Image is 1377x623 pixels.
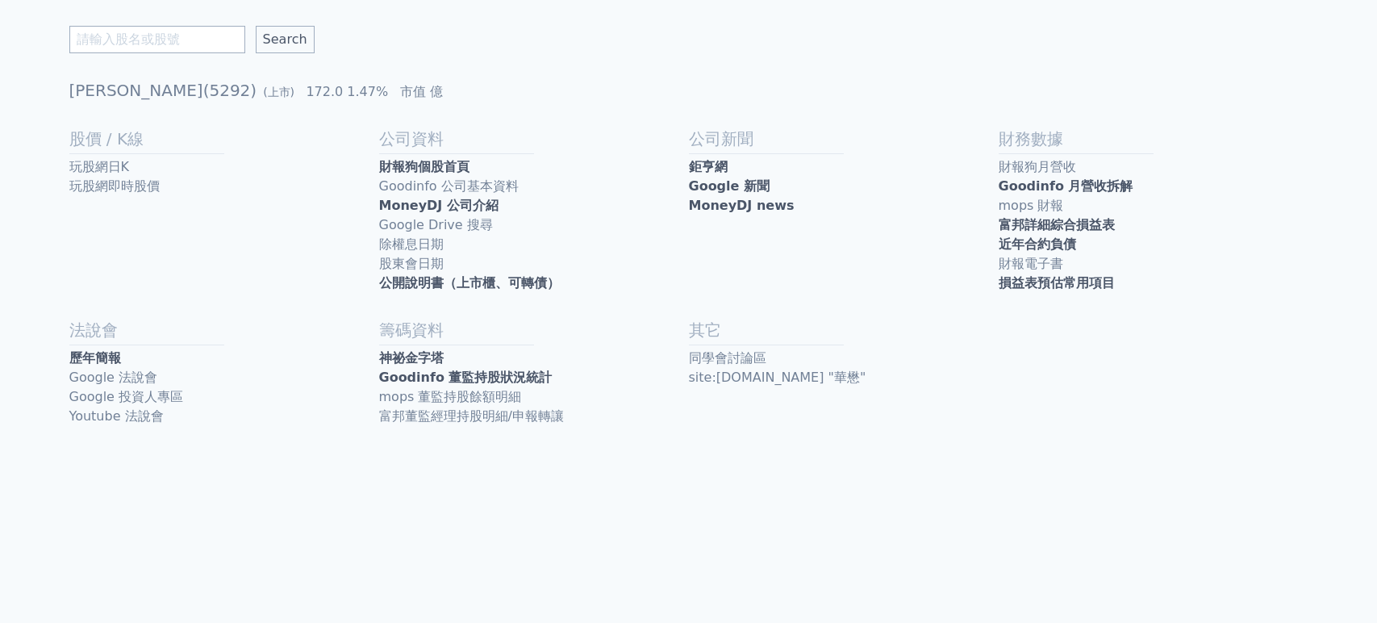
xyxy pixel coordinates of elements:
a: 除權息日期 [379,235,689,254]
a: mops 財報 [999,196,1308,215]
a: MoneyDJ 公司介紹 [379,196,689,215]
a: 財報狗個股首頁 [379,157,689,177]
a: Goodinfo 公司基本資料 [379,177,689,196]
a: Google Drive 搜尋 [379,215,689,235]
a: Goodinfo 月營收拆解 [999,177,1308,196]
a: 近年合約負債 [999,235,1308,254]
a: 股東會日期 [379,254,689,274]
a: 損益表預估常用項目 [999,274,1308,293]
h2: 公司新聞 [689,128,999,150]
h2: 股價 / K線 [69,128,379,150]
a: MoneyDJ news [689,196,999,215]
h2: 公司資料 [379,128,689,150]
a: 神祕金字塔 [379,349,689,368]
a: 財報狗月營收 [999,157,1308,177]
span: 172.0 1.47% [306,84,388,99]
span: (上市) [263,86,294,98]
h2: 其它 [689,319,999,341]
h2: 法說會 [69,319,379,341]
a: Youtube 法說會 [69,407,379,426]
h2: 籌碼資料 [379,319,689,341]
a: Goodinfo 董監持股狀況統計 [379,368,689,387]
span: 市值 億 [400,84,443,99]
a: 玩股網即時股價 [69,177,379,196]
a: Google 法說會 [69,368,379,387]
a: 同學會討論區 [689,349,999,368]
h2: 財務數據 [999,128,1308,150]
a: Google 投資人專區 [69,387,379,407]
a: mops 董監持股餘額明細 [379,387,689,407]
a: Google 新聞 [689,177,999,196]
a: 公開說明書（上市櫃、可轉債） [379,274,689,293]
input: 請輸入股名或股號 [69,26,245,53]
a: 歷年簡報 [69,349,379,368]
a: 玩股網日K [69,157,379,177]
a: 鉅亨網 [689,157,999,177]
a: 富邦董監經理持股明細/申報轉讓 [379,407,689,426]
a: 富邦詳細綜合損益表 [999,215,1308,235]
input: Search [256,26,315,53]
a: site:[DOMAIN_NAME] "華懋" [689,368,999,387]
a: 財報電子書 [999,254,1308,274]
h1: [PERSON_NAME](5292) [69,79,1308,102]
